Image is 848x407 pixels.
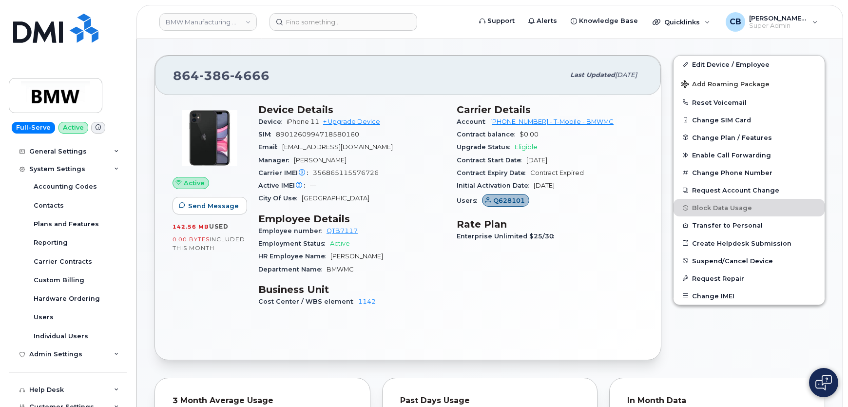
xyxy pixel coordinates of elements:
span: Change Plan / Features [692,134,772,141]
span: Q628101 [493,196,525,205]
span: [DATE] [615,71,637,78]
span: Carrier IMEI [258,169,313,176]
span: 864 [173,68,270,83]
span: 356865115576726 [313,169,379,176]
a: Create Helpdesk Submission [674,234,825,252]
span: BMWMC [327,266,354,273]
span: — [310,182,316,189]
span: Contract Expiry Date [457,169,530,176]
button: Change Phone Number [674,164,825,181]
span: Email [258,143,282,151]
a: Support [472,11,521,31]
button: Request Repair [674,270,825,287]
span: Users [457,197,482,204]
button: Reset Voicemail [674,94,825,111]
input: Find something... [270,13,417,31]
span: 4666 [230,68,270,83]
button: Send Message [173,197,247,214]
button: Transfer to Personal [674,216,825,234]
span: Support [487,16,515,26]
span: [DATE] [534,182,555,189]
a: + Upgrade Device [323,118,380,125]
a: QTB7117 [327,227,358,234]
span: Quicklinks [664,18,700,26]
a: BMW Manufacturing Co LLC [159,13,257,31]
button: Change SIM Card [674,111,825,129]
span: Add Roaming Package [681,80,770,90]
a: Alerts [521,11,564,31]
span: [EMAIL_ADDRESS][DOMAIN_NAME] [282,143,393,151]
span: Cost Center / WBS element [258,298,358,305]
h3: Carrier Details [457,104,643,116]
span: included this month [173,235,245,252]
span: Last updated [570,71,615,78]
img: Open chat [815,375,832,390]
a: [PHONE_NUMBER] - T-Mobile - BMWMC [490,118,614,125]
span: Department Name [258,266,327,273]
span: Contract balance [457,131,520,138]
span: [PERSON_NAME] [330,252,383,260]
h3: Business Unit [258,284,445,295]
div: 3 Month Average Usage [173,396,352,406]
span: 386 [199,68,230,83]
span: Super Admin [749,22,808,30]
span: iPhone 11 [287,118,319,125]
span: 0.00 Bytes [173,236,210,243]
span: 8901260994718580160 [276,131,359,138]
a: Edit Device / Employee [674,56,825,73]
span: Alerts [537,16,557,26]
div: In Month Data [627,396,807,406]
h3: Rate Plan [457,218,643,230]
span: Employment Status [258,240,330,247]
span: Account [457,118,490,125]
span: $0.00 [520,131,539,138]
span: CB [730,16,741,28]
a: Q628101 [482,197,529,204]
button: Suspend/Cancel Device [674,252,825,270]
span: Employee number [258,227,327,234]
span: Initial Activation Date [457,182,534,189]
button: Add Roaming Package [674,74,825,94]
h3: Employee Details [258,213,445,225]
span: Active [184,178,205,188]
span: 142.56 MB [173,223,209,230]
span: Upgrade Status [457,143,515,151]
span: Suspend/Cancel Device [692,257,773,264]
span: used [209,223,229,230]
span: Contract Start Date [457,156,526,164]
span: [DATE] [526,156,547,164]
span: City Of Use [258,194,302,202]
div: Quicklinks [646,12,717,32]
span: HR Employee Name [258,252,330,260]
span: Enterprise Unlimited $25/30 [457,233,559,240]
a: 1142 [358,298,376,305]
span: SIM [258,131,276,138]
div: Past Days Usage [400,396,580,406]
span: Active IMEI [258,182,310,189]
a: Knowledge Base [564,11,645,31]
button: Change Plan / Features [674,129,825,146]
span: [PERSON_NAME] [PERSON_NAME] [749,14,808,22]
button: Enable Call Forwarding [674,146,825,164]
span: Device [258,118,287,125]
span: Send Message [188,201,239,211]
span: [PERSON_NAME] [294,156,347,164]
button: Change IMEI [674,287,825,305]
h3: Device Details [258,104,445,116]
span: Knowledge Base [579,16,638,26]
span: Eligible [515,143,538,151]
span: Contract Expired [530,169,584,176]
button: Block Data Usage [674,199,825,216]
span: Active [330,240,350,247]
span: [GEOGRAPHIC_DATA] [302,194,369,202]
span: Manager [258,156,294,164]
img: iPhone_11.jpg [180,109,239,167]
span: Enable Call Forwarding [692,152,771,159]
div: Chris Brian [719,12,825,32]
button: Request Account Change [674,181,825,199]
